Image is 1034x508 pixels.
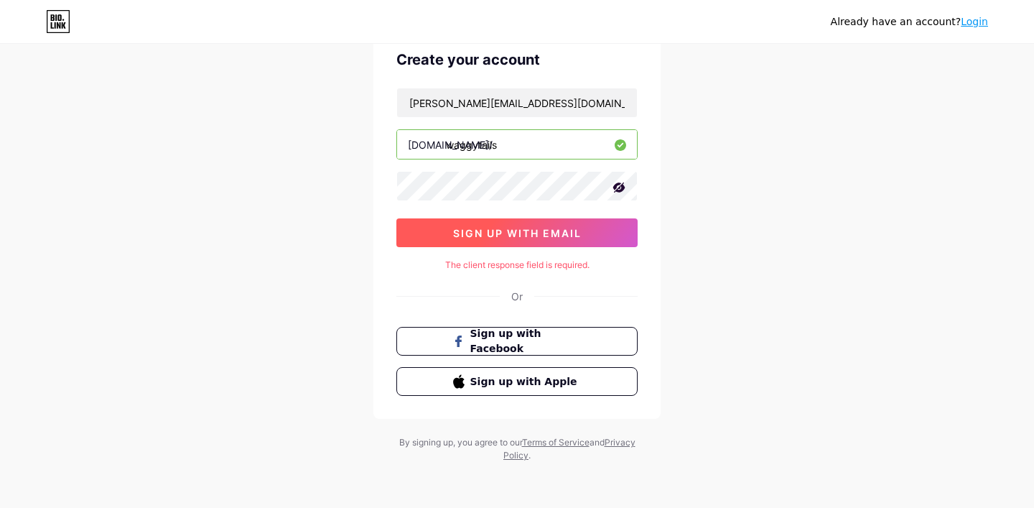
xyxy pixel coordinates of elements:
div: By signing up, you agree to our and . [395,436,639,462]
span: Sign up with Apple [470,374,582,389]
span: sign up with email [453,227,582,239]
div: [DOMAIN_NAME]/ [408,137,493,152]
a: Login [961,16,988,27]
button: sign up with email [396,218,638,247]
button: Sign up with Apple [396,367,638,396]
span: Sign up with Facebook [470,326,582,356]
a: Terms of Service [522,437,590,448]
div: Already have an account? [831,14,988,29]
input: Email [397,88,637,117]
div: The client response field is required. [396,259,638,272]
button: Sign up with Facebook [396,327,638,356]
div: Or [511,289,523,304]
input: username [397,130,637,159]
div: Create your account [396,49,638,70]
